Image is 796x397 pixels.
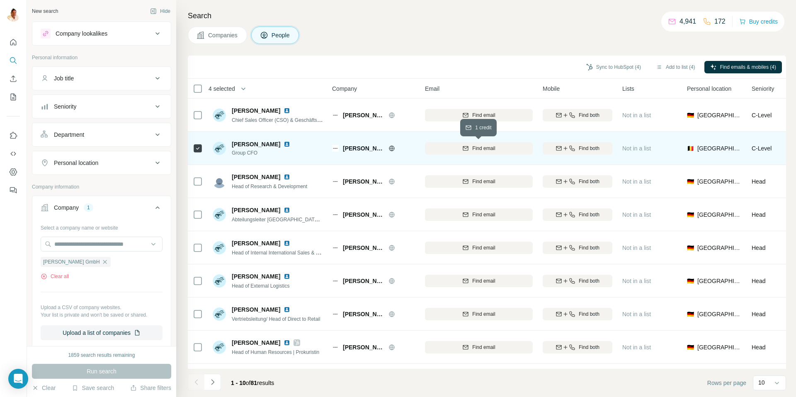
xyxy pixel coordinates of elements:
[714,17,726,27] p: 172
[68,351,135,359] div: 1859 search results remaining
[543,242,612,254] button: Find both
[697,144,742,153] span: [GEOGRAPHIC_DATA]
[231,380,246,386] span: 1 - 10
[332,311,339,317] img: Logo of Schock GmbH
[284,240,290,247] img: LinkedIn logo
[130,384,171,392] button: Share filters
[579,344,599,351] span: Find both
[332,344,339,351] img: Logo of Schock GmbH
[32,125,171,145] button: Department
[232,149,300,157] span: Group CFO
[622,85,634,93] span: Lists
[332,178,339,185] img: Logo of Schock GmbH
[622,344,651,351] span: Not in a list
[332,145,339,152] img: Logo of Schock GmbH
[251,380,257,386] span: 81
[72,384,114,392] button: Save search
[332,278,339,284] img: Logo of Schock GmbH
[425,341,533,353] button: Find email
[232,339,280,347] span: [PERSON_NAME]
[697,343,742,351] span: [GEOGRAPHIC_DATA]
[343,310,384,318] span: [PERSON_NAME] GmbH
[343,343,384,351] span: [PERSON_NAME] GmbH
[650,61,701,73] button: Add to list (4)
[54,203,79,212] div: Company
[622,311,651,317] span: Not in a list
[622,178,651,185] span: Not in a list
[472,145,495,152] span: Find email
[697,211,742,219] span: [GEOGRAPHIC_DATA]
[7,90,20,104] button: My lists
[580,61,647,73] button: Sync to HubSpot (4)
[213,175,226,188] img: Avatar
[579,310,599,318] span: Find both
[758,378,765,387] p: 10
[579,111,599,119] span: Find both
[579,244,599,252] span: Find both
[232,107,280,115] span: [PERSON_NAME]
[687,211,694,219] span: 🇩🇪
[472,211,495,218] span: Find email
[41,311,163,319] p: Your list is private and won't be saved or shared.
[425,208,533,221] button: Find email
[752,211,765,218] span: Head
[739,16,778,27] button: Buy credits
[213,274,226,288] img: Avatar
[246,380,251,386] span: of
[208,31,238,39] span: Companies
[425,308,533,320] button: Find email
[752,311,765,317] span: Head
[752,178,765,185] span: Head
[41,221,163,232] div: Select a company name or website
[213,109,226,122] img: Avatar
[343,144,384,153] span: [PERSON_NAME] GmbH
[687,310,694,318] span: 🇩🇪
[343,211,384,219] span: [PERSON_NAME] GmbH
[54,159,98,167] div: Personal location
[472,310,495,318] span: Find email
[579,277,599,285] span: Find both
[472,111,495,119] span: Find email
[213,241,226,254] img: Avatar
[232,173,280,181] span: [PERSON_NAME]
[752,85,774,93] span: Seniority
[284,107,290,114] img: LinkedIn logo
[687,111,694,119] span: 🇩🇪
[622,211,651,218] span: Not in a list
[7,165,20,179] button: Dashboard
[188,10,786,22] h4: Search
[232,216,358,223] span: Abteilungsleiter [GEOGRAPHIC_DATA] und Aufbereitung
[7,146,20,161] button: Use Surfe API
[32,153,171,173] button: Personal location
[687,85,731,93] span: Personal location
[43,258,100,266] span: [PERSON_NAME] GmbH
[272,31,291,39] span: People
[752,145,772,152] span: C-Level
[579,211,599,218] span: Find both
[707,379,746,387] span: Rows per page
[425,242,533,254] button: Find email
[232,272,280,281] span: [PERSON_NAME]
[332,211,339,218] img: Logo of Schock GmbH
[687,177,694,186] span: 🇩🇪
[543,341,612,353] button: Find both
[622,145,651,152] span: Not in a list
[332,244,339,251] img: Logo of Schock GmbH
[7,53,20,68] button: Search
[8,369,28,389] div: Open Intercom Messenger
[7,8,20,22] img: Avatar
[232,349,319,355] span: Head of Human Resources | Prokuristin
[32,97,171,116] button: Seniority
[32,54,171,61] p: Personal information
[697,177,742,186] span: [GEOGRAPHIC_DATA]
[543,142,612,155] button: Find both
[32,384,56,392] button: Clear
[7,35,20,50] button: Quick start
[231,380,274,386] span: results
[332,85,357,93] span: Company
[687,277,694,285] span: 🇩🇪
[697,111,742,119] span: [GEOGRAPHIC_DATA]
[7,128,20,143] button: Use Surfe on LinkedIn
[209,85,235,93] span: 4 selected
[543,308,612,320] button: Find both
